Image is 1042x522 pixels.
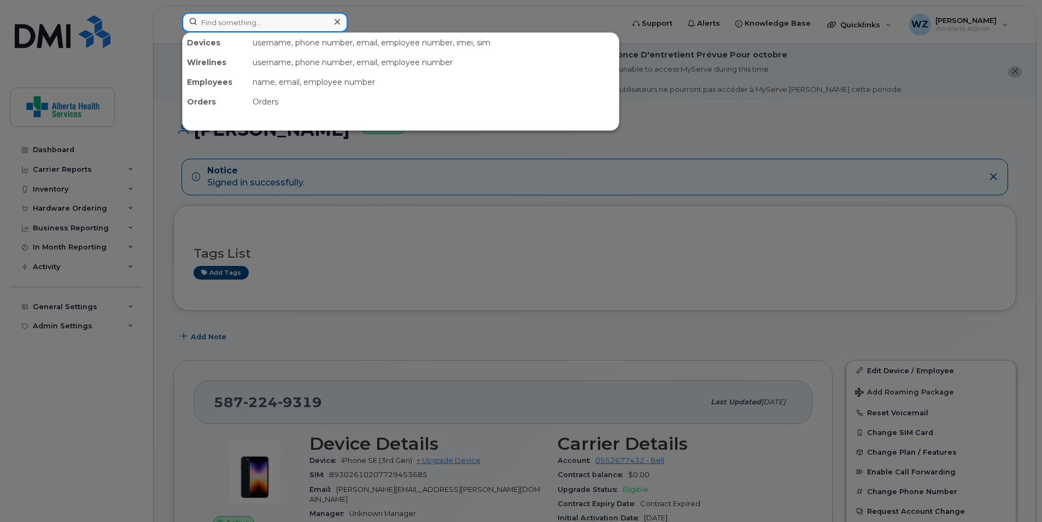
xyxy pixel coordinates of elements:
[183,92,248,112] div: Orders
[248,72,619,92] div: name, email, employee number
[248,33,619,53] div: username, phone number, email, employee number, imei, sim
[183,72,248,92] div: Employees
[183,33,248,53] div: Devices
[248,92,619,112] div: Orders
[248,53,619,72] div: username, phone number, email, employee number
[183,53,248,72] div: Wirelines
